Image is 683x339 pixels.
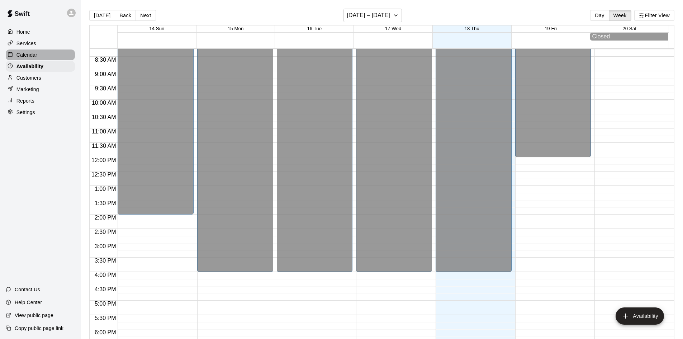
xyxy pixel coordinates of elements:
[16,40,36,47] p: Services
[16,74,41,81] p: Customers
[465,26,479,31] button: 18 Thu
[6,95,75,106] a: Reports
[93,186,118,192] span: 1:00 PM
[93,329,118,335] span: 6:00 PM
[6,84,75,95] a: Marketing
[90,143,118,149] span: 11:30 AM
[93,272,118,278] span: 4:00 PM
[93,85,118,91] span: 9:30 AM
[590,10,609,21] button: Day
[15,312,53,319] p: View public page
[15,286,40,293] p: Contact Us
[90,171,118,178] span: 12:30 PM
[93,71,118,77] span: 9:00 AM
[93,315,118,321] span: 5:30 PM
[6,38,75,49] a: Services
[6,27,75,37] a: Home
[16,63,43,70] p: Availability
[16,97,34,104] p: Reports
[6,107,75,118] a: Settings
[634,10,674,21] button: Filter View
[115,10,136,21] button: Back
[136,10,156,21] button: Next
[16,28,30,36] p: Home
[347,10,390,20] h6: [DATE] – [DATE]
[90,100,118,106] span: 10:00 AM
[228,26,243,31] button: 15 Mon
[616,307,664,325] button: add
[6,50,75,60] a: Calendar
[149,26,164,31] button: 14 Sun
[15,299,42,306] p: Help Center
[90,128,118,135] span: 11:00 AM
[16,51,37,58] p: Calendar
[385,26,402,31] button: 17 Wed
[93,286,118,292] span: 4:30 PM
[15,325,63,332] p: Copy public page link
[622,26,636,31] button: 20 Sat
[545,26,557,31] button: 19 Fri
[343,9,402,22] button: [DATE] – [DATE]
[93,258,118,264] span: 3:30 PM
[307,26,322,31] button: 16 Tue
[89,10,115,21] button: [DATE]
[93,243,118,249] span: 3:00 PM
[93,57,118,63] span: 8:30 AM
[90,157,118,163] span: 12:00 PM
[93,301,118,307] span: 5:00 PM
[16,109,35,116] p: Settings
[93,229,118,235] span: 2:30 PM
[90,114,118,120] span: 10:30 AM
[609,10,631,21] button: Week
[93,200,118,206] span: 1:30 PM
[16,86,39,93] p: Marketing
[592,33,667,40] div: Closed
[6,61,75,72] a: Availability
[93,215,118,221] span: 2:00 PM
[6,72,75,83] a: Customers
